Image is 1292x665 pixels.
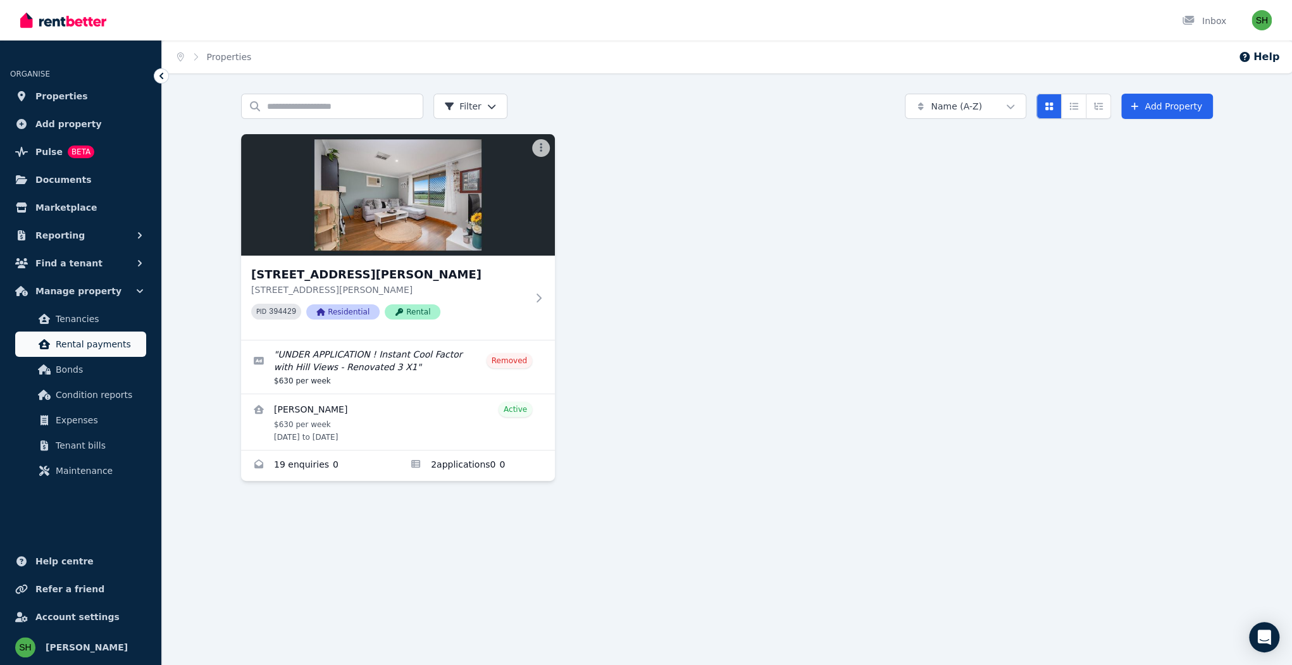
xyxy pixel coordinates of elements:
span: Bonds [56,362,141,377]
small: PID [256,308,266,315]
span: Reporting [35,228,85,243]
span: Marketplace [35,200,97,215]
span: Rental [385,304,440,320]
span: Pulse [35,144,63,159]
span: Help centre [35,554,94,569]
a: Maintenance [15,458,146,483]
span: Refer a friend [35,581,104,597]
code: 394429 [269,308,296,316]
a: Applications for 289 Verna St, Gosnells [398,451,555,481]
span: Manage property [35,283,121,299]
nav: Breadcrumb [162,40,266,73]
span: Expenses [56,413,141,428]
button: Help [1238,49,1279,65]
a: Add property [10,111,151,137]
h3: [STREET_ADDRESS][PERSON_NAME] [251,266,527,283]
img: Sunil Hooda [1252,10,1272,30]
button: More options [532,139,550,157]
a: Refer a friend [10,576,151,602]
a: View details for Michelle Lesley James [241,394,555,450]
span: Add property [35,116,102,132]
a: Bonds [15,357,146,382]
a: Condition reports [15,382,146,407]
a: PulseBETA [10,139,151,165]
a: Properties [207,52,252,62]
div: Open Intercom Messenger [1249,622,1279,652]
span: Name (A-Z) [931,100,982,113]
button: Reporting [10,223,151,248]
span: BETA [68,146,94,158]
span: Filter [444,100,481,113]
span: Tenancies [56,311,141,326]
span: [PERSON_NAME] [46,640,128,655]
a: Tenant bills [15,433,146,458]
a: Enquiries for 289 Verna St, Gosnells [241,451,398,481]
span: Rental payments [56,337,141,352]
a: Expenses [15,407,146,433]
button: Compact list view [1061,94,1086,119]
a: Marketplace [10,195,151,220]
span: ORGANISE [10,70,50,78]
button: Name (A-Z) [905,94,1026,119]
img: Sunil Hooda [15,637,35,657]
span: Properties [35,89,88,104]
span: Documents [35,172,92,187]
a: Help centre [10,549,151,574]
a: Add Property [1121,94,1213,119]
a: Properties [10,84,151,109]
button: Find a tenant [10,251,151,276]
a: Account settings [10,604,151,630]
button: Card view [1036,94,1062,119]
a: Tenancies [15,306,146,332]
div: Inbox [1182,15,1226,27]
a: Rental payments [15,332,146,357]
span: Maintenance [56,463,141,478]
span: Tenant bills [56,438,141,453]
button: Expanded list view [1086,94,1111,119]
img: RentBetter [20,11,106,30]
img: 289 Verna St, Gosnells [241,134,555,256]
span: Account settings [35,609,120,625]
p: [STREET_ADDRESS][PERSON_NAME] [251,283,527,296]
a: Edit listing: UNDER APPLICATION ! Instant Cool Factor with Hill Views - Renovated 3 X1 [241,340,555,394]
a: 289 Verna St, Gosnells[STREET_ADDRESS][PERSON_NAME][STREET_ADDRESS][PERSON_NAME]PID 394429Residen... [241,134,555,340]
span: Condition reports [56,387,141,402]
button: Filter [433,94,507,119]
span: Find a tenant [35,256,102,271]
span: Residential [306,304,380,320]
div: View options [1036,94,1111,119]
a: Documents [10,167,151,192]
button: Manage property [10,278,151,304]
